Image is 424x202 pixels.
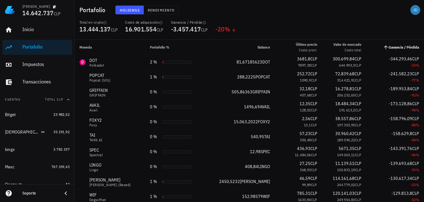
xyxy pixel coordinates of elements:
span: CLP [310,101,317,106]
span: % [416,78,419,82]
span: % [416,123,419,127]
div: Portafolio [22,44,70,50]
a: Bitget 23.982,52 [2,107,72,122]
button: CuentasTotal CLP [2,92,72,107]
a: Impuestos [2,57,72,72]
div: SPEC-icon [79,149,86,155]
span: Holdings [120,8,140,12]
div: 0 % [150,148,160,155]
span: CLP [412,146,419,151]
div: [PERSON_NAME] (Based) [89,183,131,187]
span: 18.484,34 [335,101,354,106]
span: % [416,93,419,97]
span: CLP [412,176,419,181]
span: Portafolio % [150,45,169,49]
span: 15.063,2022 [234,119,258,124]
span: CLP [354,56,361,62]
span: -158.629,8 [391,131,412,136]
div: bingx [5,147,15,152]
span: CLP [412,131,419,136]
span: -143.391,76 [389,146,412,151]
div: WIF-icon [79,194,86,200]
span: -344.293,46 [389,56,412,62]
span: 99,89 [302,182,311,187]
span: 120.141,03 [333,190,354,196]
span: DOT [262,59,270,65]
span: 252,72 [297,71,310,77]
div: 0 % [150,119,160,125]
div: dogwifhat [89,198,106,202]
div: avatar [410,5,420,15]
div: LINGO [89,162,101,168]
span: 644.993,3 [339,63,355,68]
div: -53 [371,62,419,68]
span: 3.782.337 [53,147,70,152]
span: 244.779,02 [337,182,355,187]
a: Orionx 32 [2,177,72,192]
span: -3.457.417 [171,25,201,33]
span: 1496,69 [244,104,260,110]
span: % [416,138,419,142]
a: bingx 3.782.337 [2,142,72,157]
div: FOXY2 [89,117,102,123]
span: Balance [258,45,270,49]
span: CLP [311,138,317,142]
span: CLP [310,71,317,77]
span: CLP [355,182,361,187]
span: 197.353,95 [337,123,355,127]
th: Portafolio %: Sin ordenar. Pulse para ordenar de forma ascendente. [145,40,205,55]
span: Rendimiento [147,8,175,12]
span: CLP [311,108,317,112]
div: -20 [215,26,236,32]
span: CLP [412,101,419,106]
span: SPEC [261,149,270,154]
span: CLP [355,197,361,202]
span: GRIFFAIN [252,89,270,95]
div: Transacciones [22,79,70,85]
div: -96 [371,152,419,158]
span: CLP [311,182,317,187]
span: 11.139,51 [335,161,354,166]
span: CLP [412,116,419,121]
span: 72.839,68 [335,71,354,77]
span: CLP [310,161,317,166]
span: CLP [355,123,361,127]
div: AVAIL-icon [79,104,86,110]
span: 767.339,43 [52,164,70,169]
div: Mexc [5,164,14,170]
div: 1 % [150,178,160,185]
span: 14.642.737 [22,9,54,17]
span: CLP [412,161,419,166]
span: % [416,153,419,157]
span: 5671,35 [339,146,354,151]
div: 0 % [150,104,160,110]
span: CLP [311,93,317,97]
div: 0 % [150,163,160,170]
span: 368,93 [300,167,311,172]
a: Portafolio [2,40,72,55]
span: CLP [310,116,317,121]
div: 1 % [150,74,160,80]
span: CLP [354,101,361,106]
div: POPCAT-icon [79,74,86,80]
div: BRETT-icon [79,179,86,185]
span: 16.901.554 [125,25,156,33]
div: 2 % [150,59,160,65]
span: CLP [354,161,361,166]
span: 540,95 [251,134,264,139]
span: 300.699,84 [333,56,354,62]
div: -92 [371,92,419,98]
span: 46,59 [300,176,310,181]
span: % [416,108,419,112]
div: DOT-icon [79,59,86,65]
span: 7897,38 [298,63,311,68]
button: Holdings [115,6,144,14]
div: TAI-icon [79,134,86,140]
span: CLP [311,197,317,202]
span: CLP [355,108,361,112]
div: -77 [371,77,419,83]
div: Polkadot [89,63,104,67]
span: 16.278,81 [335,86,354,92]
div: SPEC [89,147,103,153]
span: CLP [54,11,61,16]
